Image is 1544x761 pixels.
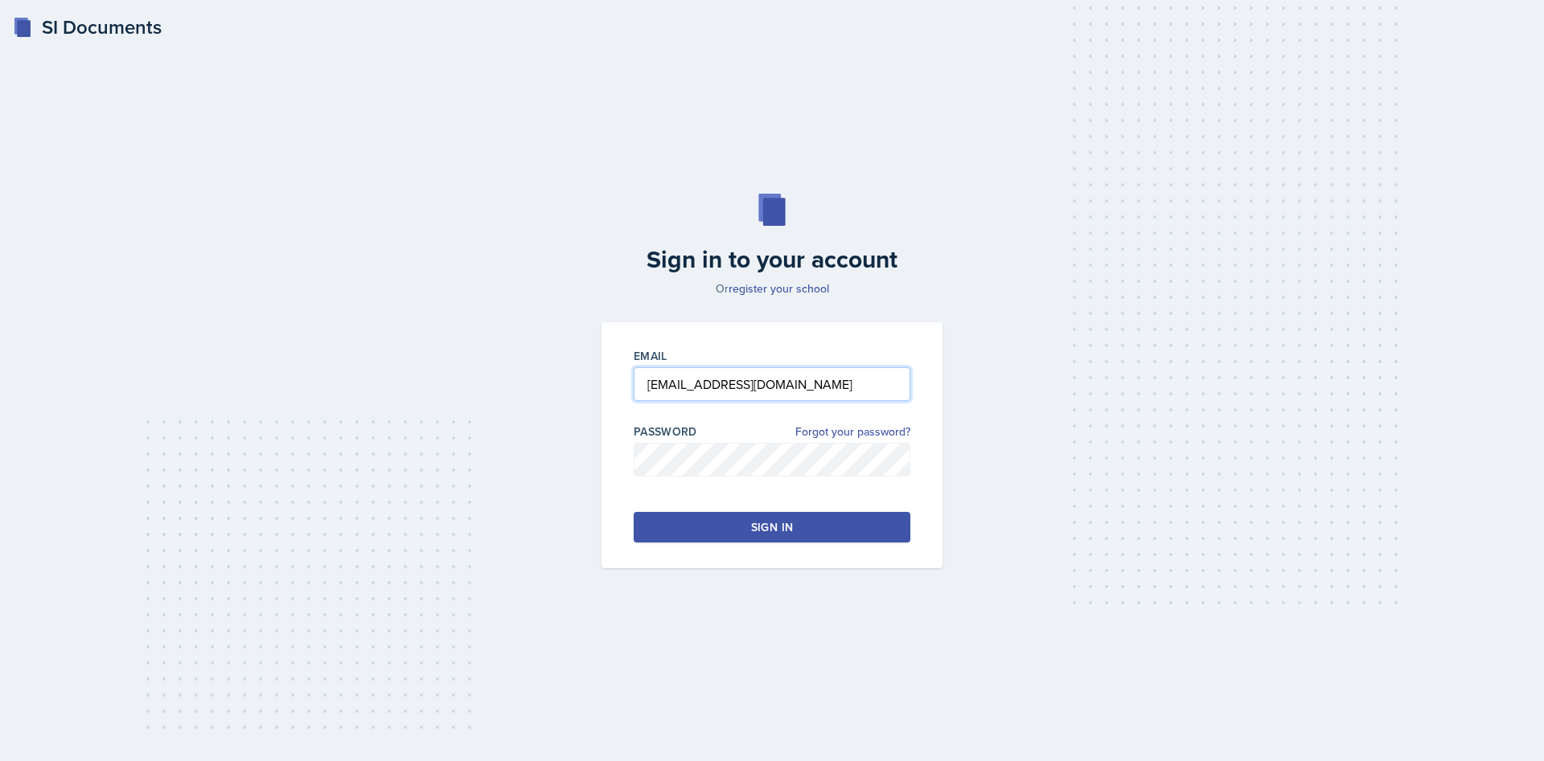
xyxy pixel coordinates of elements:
p: Or [592,280,952,297]
h2: Sign in to your account [592,245,952,274]
a: Forgot your password? [795,423,910,440]
input: Email [634,367,910,401]
div: Sign in [751,519,793,535]
label: Password [634,423,697,440]
button: Sign in [634,512,910,542]
a: register your school [729,280,829,297]
a: SI Documents [13,13,162,42]
label: Email [634,348,667,364]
